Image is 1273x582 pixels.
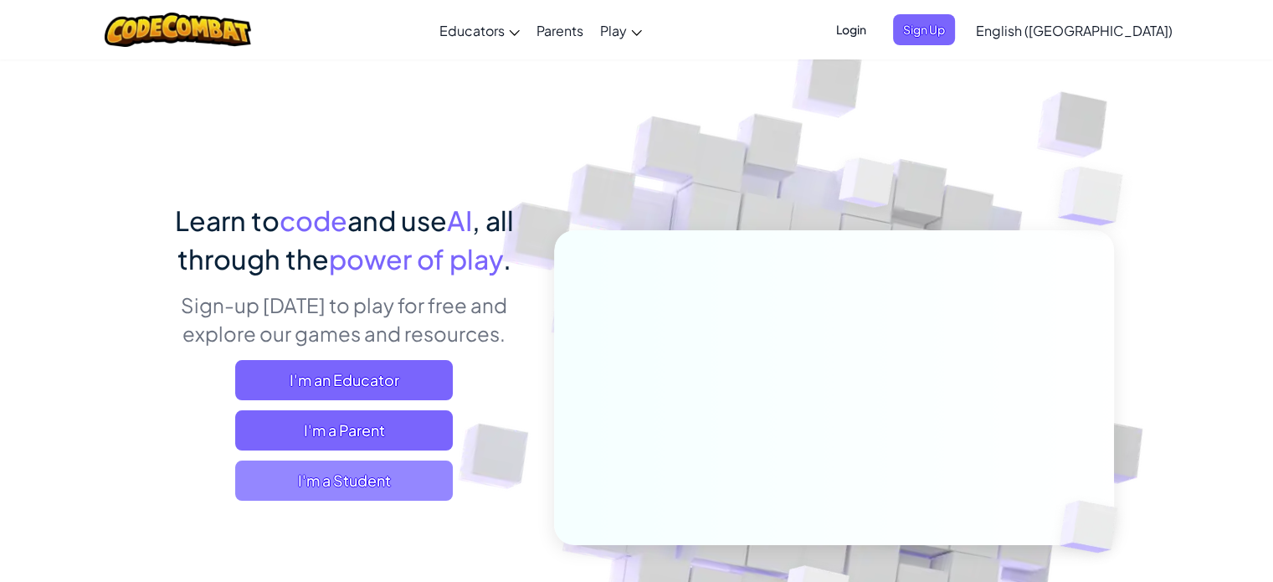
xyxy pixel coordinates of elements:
button: I'm a Student [235,461,453,501]
span: Learn to [175,203,280,237]
a: English ([GEOGRAPHIC_DATA]) [968,8,1181,53]
span: . [503,242,511,276]
img: Overlap cubes [1024,126,1169,267]
a: Parents [528,8,592,53]
p: Sign-up [DATE] to play for free and explore our games and resources. [160,291,529,348]
span: code [280,203,347,237]
span: power of play [329,242,503,276]
span: English ([GEOGRAPHIC_DATA]) [976,22,1173,39]
span: Play [600,22,627,39]
span: and use [347,203,447,237]
a: Educators [431,8,528,53]
a: Play [592,8,650,53]
img: CodeCombat logo [105,13,251,47]
span: AI [447,203,472,237]
a: I'm a Parent [235,410,453,451]
span: Educators [439,22,505,39]
a: I'm an Educator [235,360,453,400]
img: Overlap cubes [807,125,927,250]
button: Login [826,14,876,45]
button: Sign Up [893,14,955,45]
